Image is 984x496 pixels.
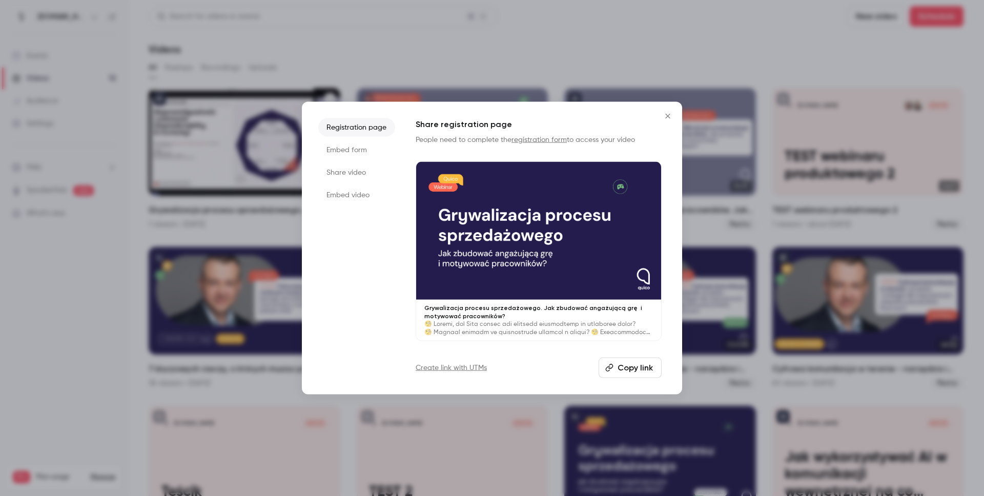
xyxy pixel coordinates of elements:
[416,118,662,131] h1: Share registration page
[318,163,395,182] li: Share video
[318,118,395,137] li: Registration page
[416,161,662,341] a: Grywalizacja procesu sprzedażowego. Jak zbudować angażującą grę i motywować pracowników?🧐 Loremi,...
[416,135,662,145] p: People need to complete the to access your video
[599,357,662,378] button: Copy link
[424,320,653,336] p: 🧐 Loremi, dol Sita consec adi elitsedd eiusmodtemp in utlaboree dolor? 🧐 Magnaal enimadm ve quisn...
[318,141,395,159] li: Embed form
[511,136,567,143] a: registration form
[424,303,653,320] p: Grywalizacja procesu sprzedażowego. Jak zbudować angażującą grę i motywować pracowników?
[658,106,678,127] button: Close
[318,186,395,204] li: Embed video
[416,362,487,373] a: Create link with UTMs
